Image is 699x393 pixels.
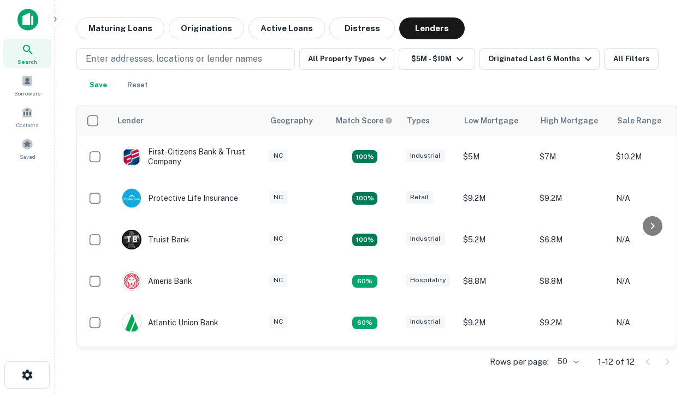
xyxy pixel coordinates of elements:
div: Lender [117,114,144,127]
div: Hospitality [406,274,450,287]
p: Enter addresses, locations or lender names [86,52,262,65]
a: Search [3,39,51,68]
div: Originated Last 6 Months [488,52,595,65]
td: $9.2M [458,302,534,343]
th: Lender [111,105,264,136]
div: Sale Range [617,114,661,127]
p: 1–12 of 12 [598,355,635,368]
td: $5.2M [458,219,534,260]
span: Search [17,57,37,66]
button: $5M - $10M [399,48,475,70]
h6: Match Score [336,115,390,127]
div: NC [269,315,287,328]
div: Types [407,114,430,127]
button: Lenders [399,17,465,39]
div: Truist Bank [122,230,189,249]
div: NC [269,233,287,245]
div: Matching Properties: 2, hasApolloMatch: undefined [352,192,377,205]
div: Industrial [406,233,445,245]
div: NC [269,274,287,287]
div: Atlantic Union Bank [122,313,218,332]
td: $9.2M [458,177,534,219]
div: Matching Properties: 1, hasApolloMatch: undefined [352,317,377,330]
th: Low Mortgage [458,105,534,136]
a: Saved [3,134,51,163]
div: Ameris Bank [122,271,192,291]
img: picture [122,189,141,207]
td: $8.8M [458,260,534,302]
td: $6.3M [458,343,534,385]
img: capitalize-icon.png [17,9,38,31]
button: Reset [120,74,155,96]
th: Types [400,105,458,136]
td: $5M [458,136,534,177]
a: Borrowers [3,70,51,100]
a: Contacts [3,102,51,132]
th: Geography [264,105,329,136]
button: Maturing Loans [76,17,164,39]
div: Matching Properties: 3, hasApolloMatch: undefined [352,234,377,247]
span: Saved [20,152,35,161]
img: picture [122,313,141,332]
div: Matching Properties: 2, hasApolloMatch: undefined [352,150,377,163]
span: Borrowers [14,89,40,98]
div: First-citizens Bank & Trust Company [122,147,253,166]
button: Originations [169,17,244,39]
button: Originated Last 6 Months [479,48,600,70]
div: Geography [270,114,313,127]
div: NC [269,191,287,204]
th: Capitalize uses an advanced AI algorithm to match your search with the best lender. The match sco... [329,105,400,136]
td: $9.2M [534,302,611,343]
iframe: Chat Widget [644,271,699,323]
button: Save your search to get updates of matches that match your search criteria. [81,74,116,96]
button: Active Loans [248,17,325,39]
td: $7M [534,136,611,177]
div: Low Mortgage [464,114,518,127]
div: Matching Properties: 1, hasApolloMatch: undefined [352,275,377,288]
div: Industrial [406,150,445,162]
td: $9.2M [534,177,611,219]
td: $6.3M [534,343,611,385]
div: Capitalize uses an advanced AI algorithm to match your search with the best lender. The match sco... [336,115,393,127]
button: All Property Types [299,48,394,70]
button: All Filters [604,48,659,70]
div: Protective Life Insurance [122,188,238,208]
th: High Mortgage [534,105,611,136]
button: Enter addresses, locations or lender names [76,48,295,70]
div: 50 [553,354,580,370]
td: $6.8M [534,219,611,260]
img: picture [122,272,141,290]
div: High Mortgage [541,114,598,127]
button: Distress [329,17,395,39]
td: $8.8M [534,260,611,302]
div: NC [269,150,287,162]
span: Contacts [16,121,38,129]
img: picture [122,147,141,166]
div: Industrial [406,315,445,328]
p: Rows per page: [490,355,549,368]
p: T B [126,234,137,246]
div: Retail [406,191,433,204]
